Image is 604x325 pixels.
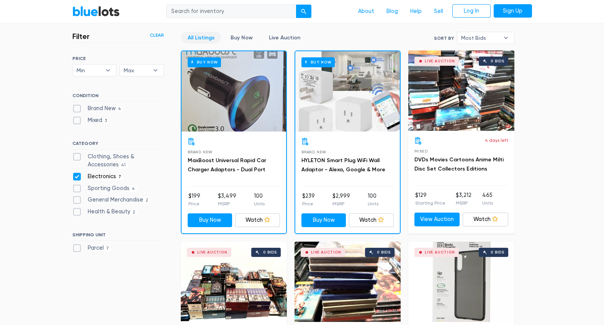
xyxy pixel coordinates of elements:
a: Buy Now [224,32,259,44]
li: $3,499 [218,192,236,207]
span: Most Bids [461,32,499,44]
a: Buy Now [182,51,286,132]
span: 41 [119,162,128,169]
h6: CATEGORY [72,141,164,149]
li: $3,212 [456,191,471,206]
div: Live Auction [311,250,341,254]
div: Live Auction [425,250,455,254]
h3: Filter [72,32,90,41]
a: BlueLots [72,6,120,17]
a: About [352,4,380,19]
a: Live Auction 0 bids [408,242,514,322]
p: MSRP [456,200,471,206]
label: Parcel [72,244,111,252]
li: $199 [188,192,200,207]
h6: PRICE [72,56,164,61]
a: Blog [380,4,404,19]
h6: Buy Now [301,57,335,67]
a: HYLETON Smart Plug WiFi Wall Adaptor - Alexa, Google & More [301,157,385,173]
span: Brand New [301,150,326,154]
li: 100 [368,192,378,207]
span: Mixed [414,149,428,153]
a: Live Auction 0 bids [295,242,401,322]
a: Watch [349,213,394,227]
a: Clear [150,32,164,39]
span: 3 [102,118,110,124]
span: 4 [129,186,137,192]
input: Search for inventory [166,5,296,18]
p: Starting Price [415,200,445,206]
a: MaxBoost Universal Rapid Car Charger Adaptors - Dual Port [188,157,266,173]
a: Watch [463,213,508,226]
a: Buy Now [301,213,346,227]
a: Watch [235,213,280,227]
label: Brand New [72,104,124,113]
p: Price [188,200,200,207]
label: General Merchandise [72,196,151,204]
span: Min [77,65,102,76]
label: Health & Beauty [72,208,138,216]
p: Units [482,200,493,206]
a: Buy Now [188,213,232,227]
a: Live Auction [262,32,307,44]
label: Sporting Goods [72,184,137,193]
a: Sign Up [494,4,532,18]
a: Live Auction 0 bids [181,242,287,322]
span: Max [124,65,149,76]
label: Clothing, Shoes & Accessories [72,153,164,169]
h6: CONDITION [72,93,164,101]
p: Price [302,200,315,207]
span: Brand New [188,150,213,154]
p: Units [254,200,265,207]
a: Log In [452,4,491,18]
div: 0 bids [377,250,391,254]
span: 7 [116,174,124,180]
label: Mixed [72,116,110,125]
p: MSRP [332,200,350,207]
li: $129 [415,191,445,206]
p: Units [368,200,378,207]
label: Electronics [72,172,124,181]
label: Sort By [434,35,454,42]
a: Help [404,4,428,19]
span: 2 [143,197,151,203]
h6: SHIPPING UNIT [72,232,164,240]
b: ▾ [498,32,514,44]
a: Buy Now [295,51,400,132]
a: View Auction [414,213,460,226]
b: ▾ [147,65,164,76]
p: MSRP [218,200,236,207]
div: 0 bids [263,250,277,254]
div: 0 bids [491,250,504,254]
a: All Listings [181,32,221,44]
span: 4 [116,106,124,112]
a: DVDs Movies Cartoons Anime Milti Disc Set Collectors Editions [414,156,504,172]
h6: Buy Now [188,57,221,67]
span: 7 [104,245,111,252]
div: 0 bids [491,59,504,63]
a: Sell [428,4,449,19]
p: 4 days left [485,137,508,144]
span: 2 [130,209,138,215]
li: $2,999 [332,192,350,207]
li: $239 [302,192,315,207]
div: Live Auction [425,59,455,63]
li: 100 [254,192,265,207]
div: Live Auction [197,250,228,254]
b: ▾ [100,65,116,76]
a: Live Auction 0 bids [408,50,514,131]
li: 465 [482,191,493,206]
